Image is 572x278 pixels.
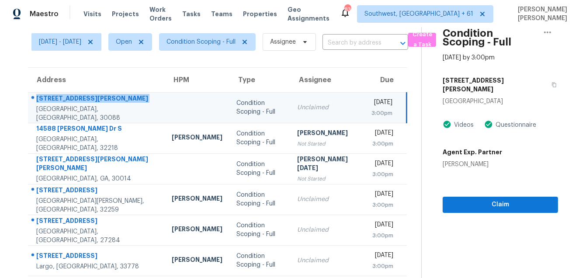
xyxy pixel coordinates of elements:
div: [STREET_ADDRESS] [36,251,158,262]
div: Condition Scoping - Full [236,221,283,239]
div: Not Started [297,174,357,183]
h5: Agent Exp. Partner [443,148,502,156]
div: [DATE] [371,129,393,139]
span: [DATE] - [DATE] [39,38,81,46]
span: Create a Task [413,30,432,50]
span: [PERSON_NAME] [PERSON_NAME] [514,5,567,23]
div: Unclaimed [297,195,357,204]
div: Unclaimed [297,256,357,265]
div: 3:00pm [371,139,393,148]
div: Largo, [GEOGRAPHIC_DATA], 33778 [36,262,158,271]
div: [GEOGRAPHIC_DATA][PERSON_NAME], [GEOGRAPHIC_DATA], 32259 [36,197,158,214]
th: HPM [165,68,229,92]
div: [DATE] [371,251,393,262]
span: Properties [243,10,277,18]
div: 3:00pm [371,201,393,209]
div: [STREET_ADDRESS] [36,216,158,227]
div: [DATE] [371,159,393,170]
span: Work Orders [149,5,172,23]
div: 3:00pm [371,170,393,179]
span: Projects [112,10,139,18]
div: 3:00pm [371,231,393,240]
div: Condition Scoping - Full [236,160,283,177]
div: Condition Scoping - Full [236,191,283,208]
span: Visits [83,10,101,18]
div: 14588 [PERSON_NAME] Dr S [36,124,158,135]
input: Search by address [322,36,384,50]
div: Unclaimed [297,226,357,234]
span: Claim [450,199,551,210]
div: [PERSON_NAME] [172,225,222,236]
h2: Condition Scoping - Full [443,29,537,46]
img: Artifact Present Icon [443,120,451,129]
span: Geo Assignments [288,5,329,23]
button: Create a Task [408,33,436,47]
div: [STREET_ADDRESS] [36,186,158,197]
button: Open [397,37,409,49]
div: [PERSON_NAME][DATE] [297,155,357,174]
span: Tasks [182,11,201,17]
div: 3:00pm [371,262,393,271]
div: [GEOGRAPHIC_DATA], [GEOGRAPHIC_DATA], 32218 [36,135,158,153]
div: 3:00pm [371,109,392,118]
span: Southwest, [GEOGRAPHIC_DATA] + 61 [364,10,473,18]
h5: [STREET_ADDRESS][PERSON_NAME] [443,76,546,94]
th: Due [364,68,407,92]
div: [DATE] by 3:00pm [443,53,495,62]
div: Videos [451,121,474,129]
div: [DATE] [371,98,392,109]
th: Assignee [290,68,364,92]
div: [GEOGRAPHIC_DATA] [443,97,558,106]
div: [PERSON_NAME] [297,129,357,139]
div: [GEOGRAPHIC_DATA], [GEOGRAPHIC_DATA], 30088 [36,105,158,122]
div: [GEOGRAPHIC_DATA], GA, 30014 [36,174,158,183]
th: Type [229,68,290,92]
div: [DATE] [371,190,393,201]
th: Address [28,68,165,92]
div: Questionnaire [493,121,536,129]
button: Copy Address [546,73,558,97]
span: Maestro [30,10,59,18]
div: Condition Scoping - Full [236,99,283,116]
div: 836 [344,5,350,14]
div: [PERSON_NAME] [172,194,222,205]
span: Teams [211,10,232,18]
div: Condition Scoping - Full [236,129,283,147]
div: Unclaimed [297,103,357,112]
div: Not Started [297,139,357,148]
div: [PERSON_NAME] [172,133,222,144]
div: Condition Scoping - Full [236,252,283,269]
div: [GEOGRAPHIC_DATA], [GEOGRAPHIC_DATA], 27284 [36,227,158,245]
div: [STREET_ADDRESS][PERSON_NAME] [36,94,158,105]
span: Assignee [270,38,296,46]
span: Condition Scoping - Full [166,38,236,46]
div: [PERSON_NAME] [172,255,222,266]
div: [PERSON_NAME] [443,160,502,169]
span: Open [116,38,132,46]
button: Claim [443,197,558,213]
div: [DATE] [371,220,393,231]
img: Artifact Present Icon [484,120,493,129]
div: [STREET_ADDRESS][PERSON_NAME][PERSON_NAME] [36,155,158,174]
